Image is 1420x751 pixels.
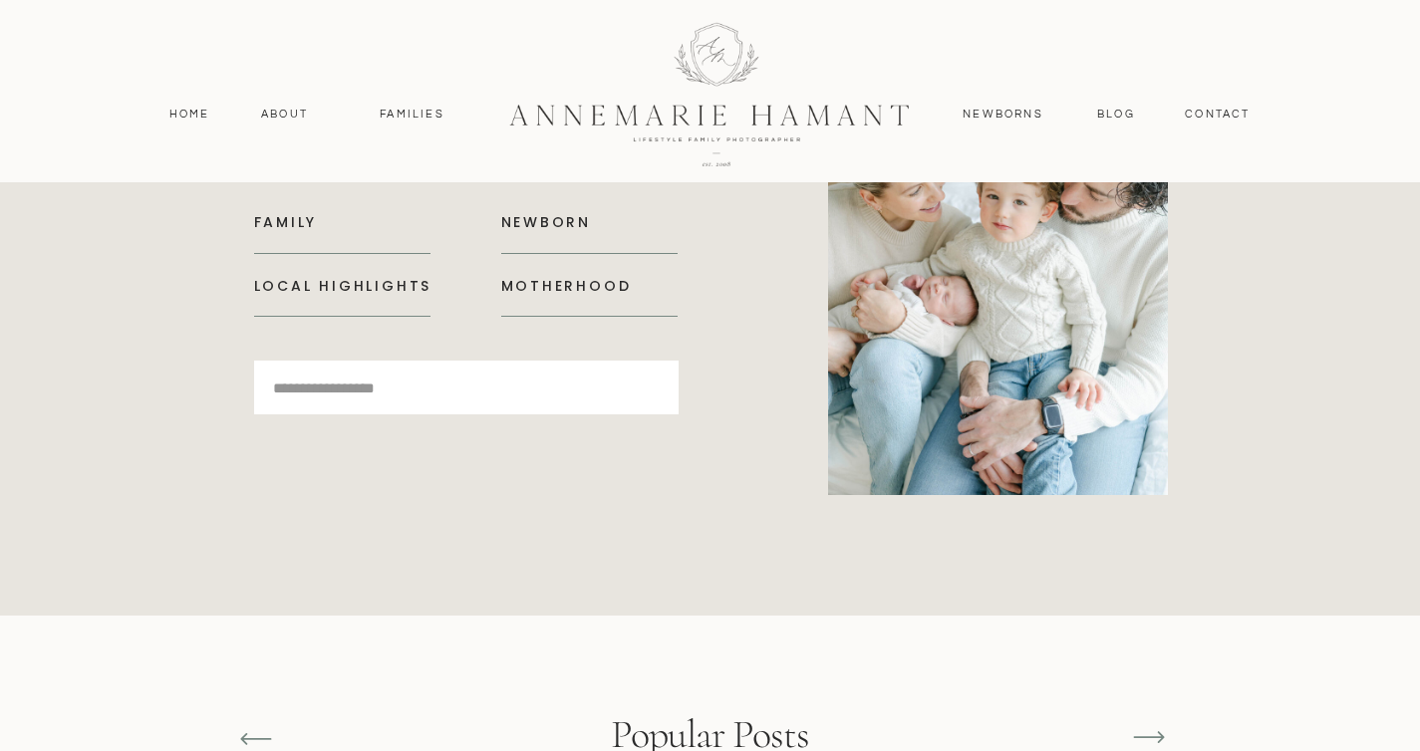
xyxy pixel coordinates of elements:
a: Families [368,106,457,124]
h2: Browse By Category [254,113,683,185]
a: Family [254,211,446,231]
a: About [256,106,314,124]
a: Local Highlights [254,275,456,295]
a: MotherHood [501,275,704,295]
a: Newborn [501,211,694,231]
a: contact [1175,106,1262,124]
a: Blog [1093,106,1140,124]
a: Newborns [956,106,1051,124]
a: Home [160,106,219,124]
